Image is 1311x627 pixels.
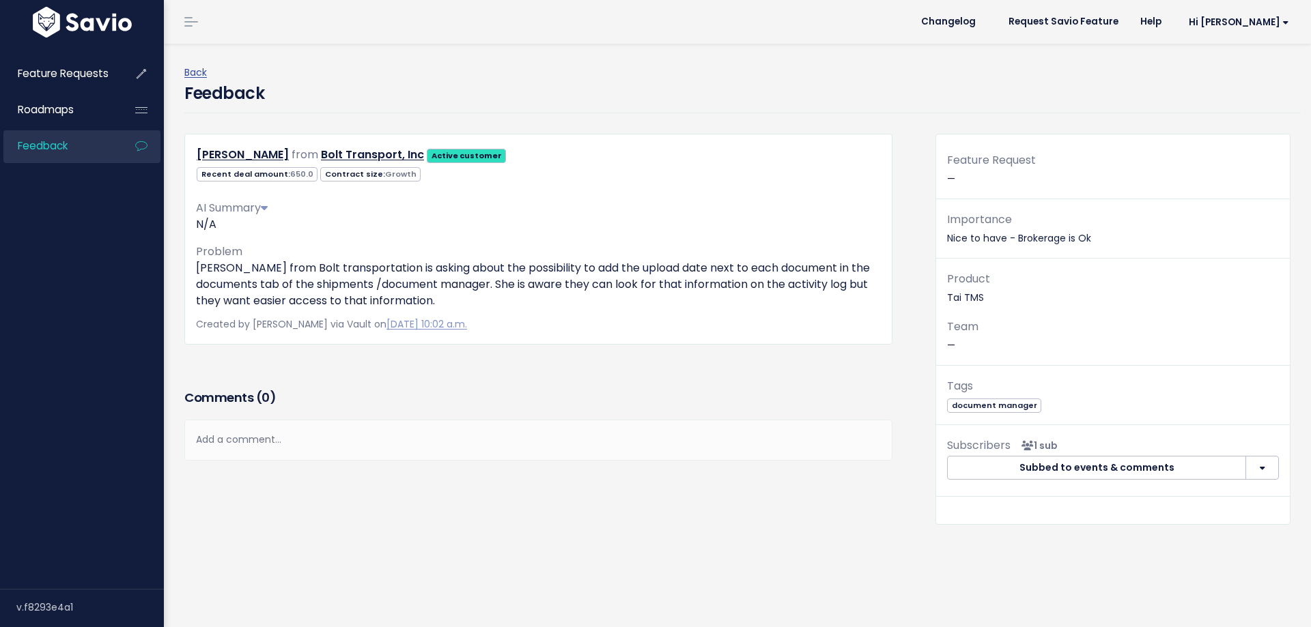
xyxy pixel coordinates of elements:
[1016,439,1058,452] span: <p><strong>Subscribers</strong><br><br> - Sebastian Varela<br> </p>
[947,269,1279,306] p: Tai TMS
[16,589,164,625] div: v.f8293e4a1
[196,200,268,216] span: AI Summary
[1172,12,1300,33] a: Hi [PERSON_NAME]
[196,244,242,259] span: Problem
[947,212,1012,227] span: Importance
[196,317,467,331] span: Created by [PERSON_NAME] via Vault on
[947,152,1036,168] span: Feature Request
[197,167,318,181] span: Recent deal amount:
[1129,12,1172,32] a: Help
[196,260,881,309] p: [PERSON_NAME] from Bolt transportation is asking about the possibility to add the upload date nex...
[18,66,109,81] span: Feature Requests
[921,17,976,27] span: Changelog
[947,398,1041,411] a: document manager
[947,317,1279,354] p: —
[262,389,270,406] span: 0
[184,420,892,460] div: Add a comment...
[292,147,318,162] span: from
[947,319,978,334] span: Team
[947,210,1279,247] p: Nice to have - Brokerage is Ok
[184,65,207,79] a: Back
[3,58,113,89] a: Feature Requests
[947,378,973,394] span: Tags
[936,151,1290,199] div: —
[321,147,424,162] a: Bolt Transport, Inc
[998,12,1129,32] a: Request Savio Feature
[184,81,264,106] h4: Feedback
[29,7,135,38] img: logo-white.9d6f32f41409.svg
[947,437,1011,453] span: Subscribers
[947,271,990,287] span: Product
[432,150,502,161] strong: Active customer
[18,102,74,117] span: Roadmaps
[320,167,421,181] span: Contract size:
[290,169,313,179] span: 650.0
[18,138,68,153] span: Feedback
[947,398,1041,413] span: document manager
[197,147,289,162] a: [PERSON_NAME]
[184,388,892,407] h3: Comments ( )
[386,317,467,331] a: [DATE] 10:02 a.m.
[3,130,113,162] a: Feedback
[196,216,881,233] p: N/A
[1189,17,1289,27] span: Hi [PERSON_NAME]
[385,169,417,179] span: Growth
[3,94,113,126] a: Roadmaps
[947,456,1246,480] button: Subbed to events & comments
